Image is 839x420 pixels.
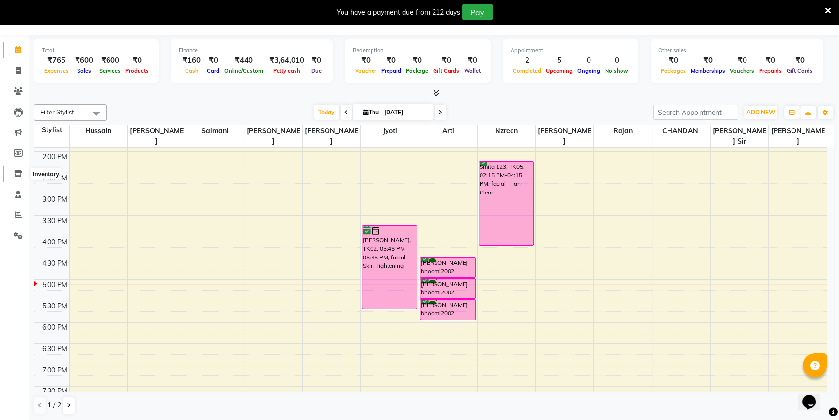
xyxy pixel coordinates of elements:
[404,55,431,66] div: ₹0
[97,67,123,74] span: Services
[265,55,308,66] div: ₹3,64,010
[688,55,728,66] div: ₹0
[303,125,360,147] span: [PERSON_NAME]
[728,55,757,66] div: ₹0
[798,381,829,410] iframe: chat widget
[420,300,475,320] div: [PERSON_NAME] bhoomi2002 [DATE], TK04, 05:30 PM-06:00 PM, Liposoluble Wax - Full Arms
[128,125,186,147] span: [PERSON_NAME]
[404,67,431,74] span: Package
[361,125,419,137] span: Jyoti
[309,67,324,74] span: Due
[462,4,493,20] button: Pay
[40,258,69,269] div: 4:30 PM
[711,125,768,147] span: [PERSON_NAME] Sir
[40,387,69,397] div: 7:30 PM
[653,105,738,120] input: Search Appointment
[784,67,815,74] span: Gift Cards
[658,67,688,74] span: Packages
[40,344,69,354] div: 6:30 PM
[40,216,69,226] div: 3:30 PM
[575,55,603,66] div: 0
[381,105,430,120] input: 2025-09-04
[40,108,74,116] span: Filter Stylist
[511,55,544,66] div: 2
[420,258,475,277] div: [PERSON_NAME] bhoomi2002 [DATE], TK04, 04:30 PM-05:00 PM, Liposoluble Wax - Full Legs
[204,55,222,66] div: ₹0
[728,67,757,74] span: Vouchers
[757,67,784,74] span: Prepaids
[353,67,379,74] span: Voucher
[337,7,460,17] div: You have a payment due from 212 days
[186,125,244,137] span: Salmani
[362,226,417,309] div: [PERSON_NAME], TK02, 03:45 PM-05:45 PM, facial - Skin Tightening
[97,55,123,66] div: ₹600
[71,55,97,66] div: ₹600
[431,67,462,74] span: Gift Cards
[34,125,69,135] div: Stylist
[40,280,69,290] div: 5:00 PM
[658,55,688,66] div: ₹0
[244,125,302,147] span: [PERSON_NAME]
[769,125,827,147] span: [PERSON_NAME]
[271,67,303,74] span: Petty cash
[658,47,815,55] div: Other sales
[47,400,61,410] span: 1 / 2
[314,105,339,120] span: Today
[652,125,710,137] span: CHANDANI
[420,279,475,298] div: [PERSON_NAME] bhoomi2002 [DATE], TK04, 05:00 PM-05:30 PM, Liposoluble Wax - Full Arms
[575,67,603,74] span: Ongoing
[379,55,404,66] div: ₹0
[70,125,127,137] span: Hussain
[784,55,815,66] div: ₹0
[40,323,69,333] div: 6:00 PM
[31,168,62,180] div: Inventory
[353,47,483,55] div: Redemption
[419,125,477,137] span: Arti
[462,67,483,74] span: Wallet
[40,152,69,162] div: 2:00 PM
[746,109,775,116] span: ADD NEW
[757,55,784,66] div: ₹0
[222,55,265,66] div: ₹440
[179,47,325,55] div: Finance
[744,106,777,119] button: ADD NEW
[603,67,631,74] span: No show
[544,55,575,66] div: 5
[379,67,404,74] span: Prepaid
[478,125,535,137] span: Nzreen
[462,55,483,66] div: ₹0
[353,55,379,66] div: ₹0
[222,67,265,74] span: Online/Custom
[42,55,71,66] div: ₹765
[204,67,222,74] span: Card
[40,301,69,311] div: 5:30 PM
[42,47,151,55] div: Total
[40,194,69,205] div: 3:00 PM
[183,67,201,74] span: Cash
[308,55,325,66] div: ₹0
[511,47,631,55] div: Appointment
[536,125,593,147] span: [PERSON_NAME]
[361,109,381,116] span: Thu
[544,67,575,74] span: Upcoming
[688,67,728,74] span: Memberships
[594,125,652,137] span: Rajan
[123,55,151,66] div: ₹0
[179,55,204,66] div: ₹160
[42,67,71,74] span: Expenses
[431,55,462,66] div: ₹0
[75,67,93,74] span: Sales
[511,67,544,74] span: Completed
[479,162,533,245] div: Smita 123, TK05, 02:15 PM-04:15 PM, facial - Tan Clear
[603,55,631,66] div: 0
[40,365,69,375] div: 7:00 PM
[40,237,69,247] div: 4:00 PM
[123,67,151,74] span: Products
